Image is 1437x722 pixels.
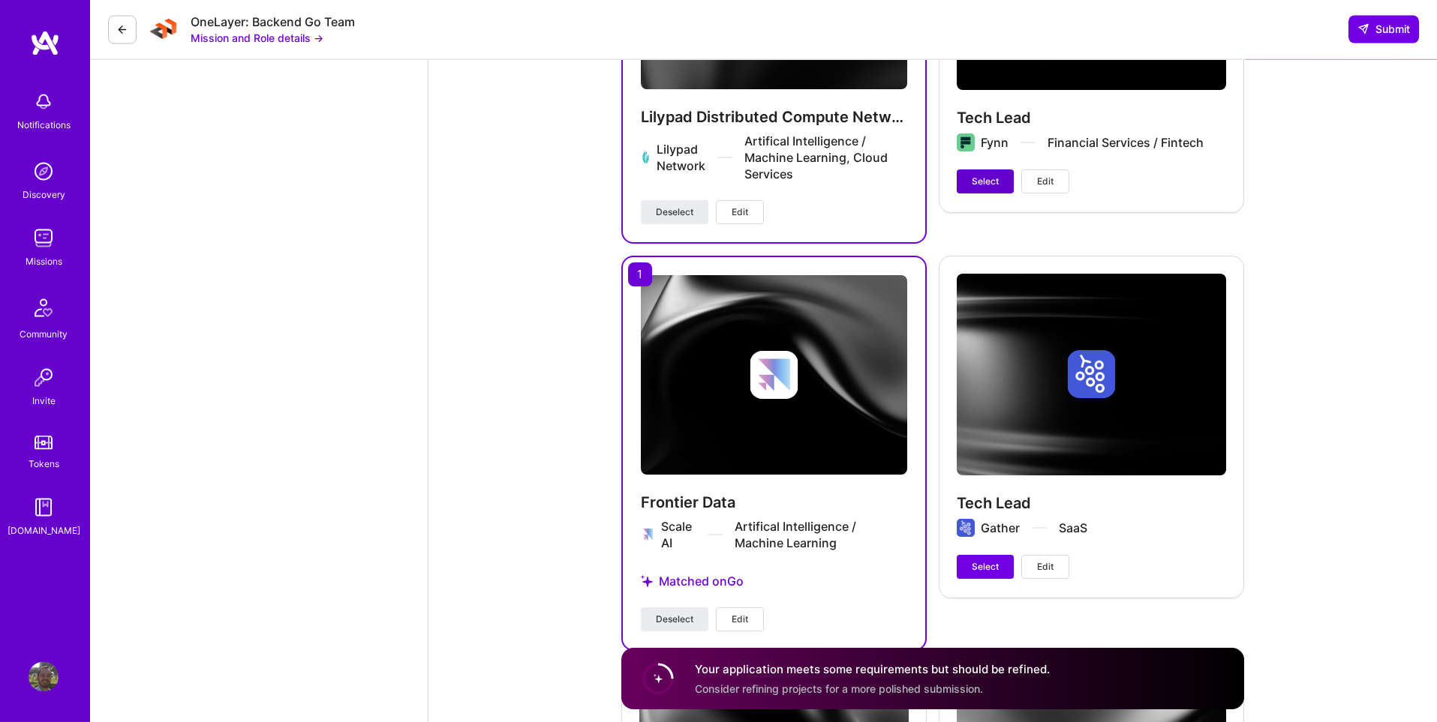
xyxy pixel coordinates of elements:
[20,326,68,342] div: Community
[695,682,983,695] span: Consider refining projects for a more polished submission.
[1021,556,1069,580] button: Edit
[191,14,355,30] div: OneLayer: Backend Go Team
[750,352,798,400] img: Company logo
[732,613,748,627] span: Edit
[29,662,59,692] img: User Avatar
[641,526,655,544] img: Company logo
[191,30,323,46] button: Mission and Role details →
[30,30,60,57] img: logo
[1357,22,1410,37] span: Submit
[29,87,59,117] img: bell
[732,206,748,220] span: Edit
[1037,561,1054,574] span: Edit
[23,187,65,202] div: Discovery
[1021,170,1069,194] button: Edit
[695,662,1050,678] h4: Your application meets some requirements but should be refined.
[26,290,62,326] img: Community
[641,201,708,225] button: Deselect
[8,523,80,538] div: [DOMAIN_NAME]
[656,206,693,220] span: Deselect
[708,535,723,536] img: divider
[1348,16,1419,43] button: Submit
[641,276,907,475] img: cover
[29,456,59,472] div: Tokens
[716,608,764,632] button: Edit
[29,493,59,523] img: guide book
[716,201,764,225] button: Edit
[656,613,693,627] span: Deselect
[116,24,128,36] i: icon LeftArrowDark
[957,170,1014,194] button: Select
[972,175,999,189] span: Select
[641,576,653,588] i: icon StarsPurple
[1037,175,1054,189] span: Edit
[717,157,732,159] img: divider
[972,561,999,574] span: Select
[641,149,651,167] img: Company logo
[35,436,53,450] img: tokens
[1357,23,1369,35] i: icon SendLight
[1348,16,1419,43] div: null
[25,662,62,692] a: User Avatar
[17,117,71,133] div: Notifications
[641,608,708,632] button: Deselect
[641,493,907,513] h4: Frontier Data
[29,363,59,393] img: Invite
[149,15,179,45] img: Company Logo
[29,157,59,187] img: discovery
[661,519,907,552] div: Scale AI Artifical Intelligence / Machine Learning
[29,223,59,253] img: teamwork
[657,133,907,183] div: Lilypad Network Artifical Intelligence / Machine Learning, Cloud Services
[26,253,62,269] div: Missions
[957,556,1014,580] button: Select
[32,393,56,409] div: Invite
[641,108,907,127] h4: Lilypad Distributed Compute Network
[641,556,907,608] div: Matched on Go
